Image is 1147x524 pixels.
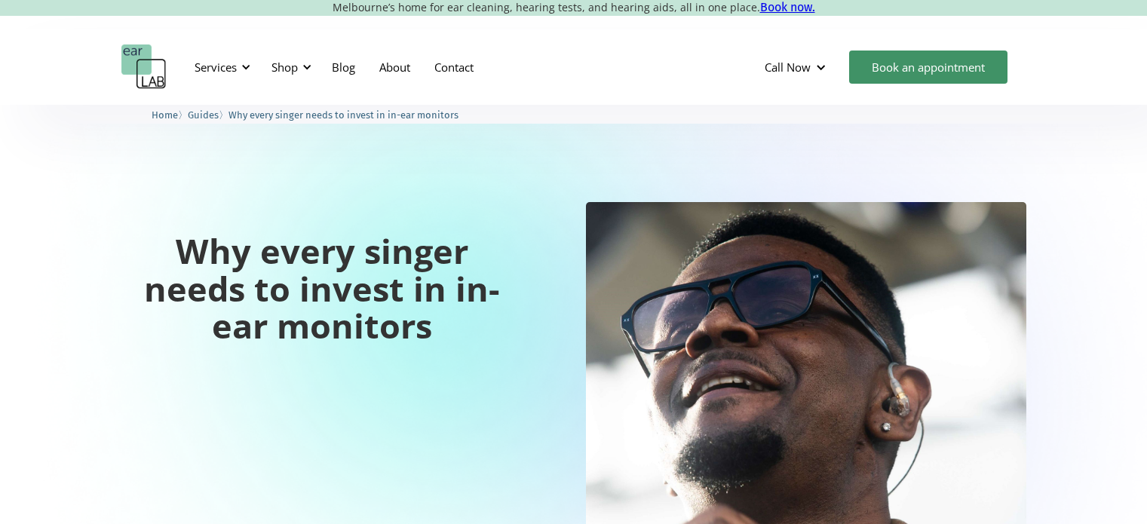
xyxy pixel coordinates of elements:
[320,45,367,89] a: Blog
[753,44,842,90] div: Call Now
[121,232,523,345] h1: Why every singer needs to invest in in-ear monitors
[195,60,237,75] div: Services
[188,109,219,121] span: Guides
[152,109,178,121] span: Home
[262,44,316,90] div: Shop
[849,51,1007,84] a: Book an appointment
[121,44,167,90] a: home
[188,107,219,121] a: Guides
[188,107,228,123] li: 〉
[271,60,298,75] div: Shop
[367,45,422,89] a: About
[186,44,255,90] div: Services
[228,107,458,121] a: Why every singer needs to invest in in-ear monitors
[765,60,811,75] div: Call Now
[152,107,178,121] a: Home
[152,107,188,123] li: 〉
[228,109,458,121] span: Why every singer needs to invest in in-ear monitors
[422,45,486,89] a: Contact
